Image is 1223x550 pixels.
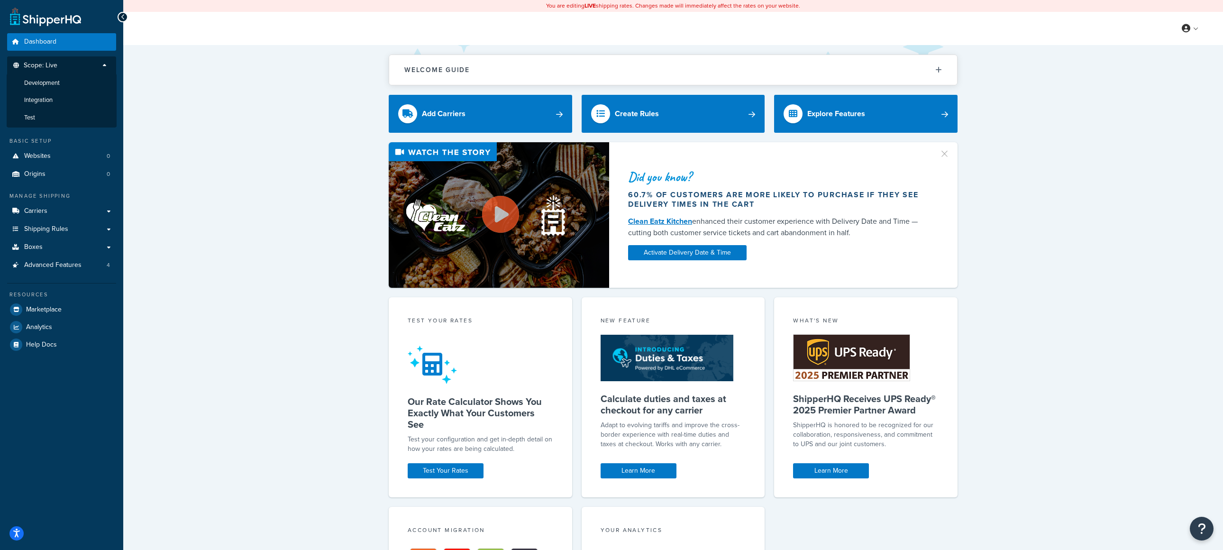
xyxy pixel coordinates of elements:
[7,165,116,183] a: Origins0
[7,92,117,109] li: Integration
[7,220,116,238] a: Shipping Rules
[408,526,553,537] div: Account Migration
[615,107,659,120] div: Create Rules
[24,152,51,160] span: Websites
[793,463,869,478] a: Learn More
[24,38,56,46] span: Dashboard
[7,291,116,299] div: Resources
[7,74,117,92] li: Development
[807,107,865,120] div: Explore Features
[774,95,958,133] a: Explore Features
[389,142,609,288] img: Video thumbnail
[7,301,116,318] a: Marketplace
[24,170,46,178] span: Origins
[404,66,470,73] h2: Welcome Guide
[7,192,116,200] div: Manage Shipping
[7,257,116,274] li: Advanced Features
[628,216,692,227] a: Clean Eatz Kitchen
[24,62,57,70] span: Scope: Live
[7,147,116,165] a: Websites0
[408,463,484,478] a: Test Your Rates
[24,225,68,233] span: Shipping Rules
[26,323,52,331] span: Analytics
[601,463,676,478] a: Learn More
[24,243,43,251] span: Boxes
[26,341,57,349] span: Help Docs
[24,114,35,122] span: Test
[7,137,116,145] div: Basic Setup
[422,107,465,120] div: Add Carriers
[408,396,553,430] h5: Our Rate Calculator Shows You Exactly What Your Customers See
[793,393,939,416] h5: ShipperHQ Receives UPS Ready® 2025 Premier Partner Award
[793,421,939,449] p: ShipperHQ is honored to be recognized for our collaboration, responsiveness, and commitment to UP...
[582,95,765,133] a: Create Rules
[389,55,957,85] button: Welcome Guide
[584,1,596,10] b: LIVE
[107,152,110,160] span: 0
[7,165,116,183] li: Origins
[601,526,746,537] div: Your Analytics
[1190,517,1214,541] button: Open Resource Center
[601,316,746,327] div: New Feature
[793,316,939,327] div: What's New
[7,33,116,51] a: Dashboard
[7,336,116,353] a: Help Docs
[601,393,746,416] h5: Calculate duties and taxes at checkout for any carrier
[7,202,116,220] a: Carriers
[628,216,928,238] div: enhanced their customer experience with Delivery Date and Time — cutting both customer service ti...
[628,245,747,260] a: Activate Delivery Date & Time
[628,170,928,183] div: Did you know?
[107,261,110,269] span: 4
[24,79,60,87] span: Development
[408,435,553,454] div: Test your configuration and get in-depth detail on how your rates are being calculated.
[628,190,928,209] div: 60.7% of customers are more likely to purchase if they see delivery times in the cart
[24,207,47,215] span: Carriers
[26,306,62,314] span: Marketplace
[389,95,572,133] a: Add Carriers
[7,257,116,274] a: Advanced Features4
[408,316,553,327] div: Test your rates
[7,319,116,336] a: Analytics
[24,261,82,269] span: Advanced Features
[107,170,110,178] span: 0
[7,238,116,256] a: Boxes
[7,109,117,127] li: Test
[24,96,53,104] span: Integration
[601,421,746,449] p: Adapt to evolving tariffs and improve the cross-border experience with real-time duties and taxes...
